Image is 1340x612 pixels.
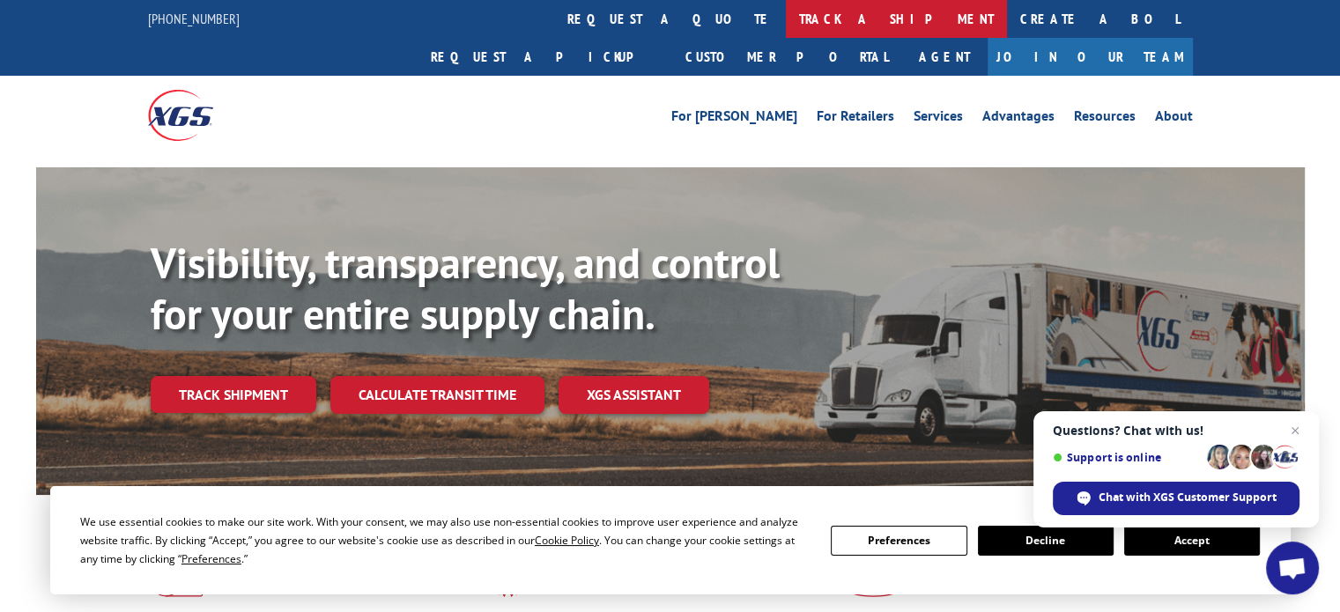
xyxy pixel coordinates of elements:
div: Cookie Consent Prompt [50,486,1291,594]
span: Questions? Chat with us! [1053,424,1299,438]
div: We use essential cookies to make our site work. With your consent, we may also use non-essential ... [80,512,810,568]
a: For [PERSON_NAME] [671,109,797,129]
a: Agent [901,38,988,76]
span: Close chat [1284,420,1306,441]
a: Track shipment [151,376,316,413]
div: Chat with XGS Customer Support [1053,482,1299,515]
span: Chat with XGS Customer Support [1099,490,1277,505]
a: Advantages [982,109,1055,129]
div: Open chat [1266,542,1319,594]
a: XGS ASSISTANT [559,376,709,414]
span: Preferences [181,551,241,566]
button: Decline [978,526,1114,556]
a: Request a pickup [418,38,672,76]
a: [PHONE_NUMBER] [148,10,240,27]
a: Calculate transit time [330,376,544,414]
a: About [1155,109,1193,129]
a: Join Our Team [988,38,1193,76]
span: Cookie Policy [535,533,599,548]
a: Resources [1074,109,1136,129]
a: Customer Portal [672,38,901,76]
b: Visibility, transparency, and control for your entire supply chain. [151,235,780,341]
span: Support is online [1053,451,1201,464]
button: Accept [1124,526,1260,556]
a: For Retailers [817,109,894,129]
a: Services [914,109,963,129]
button: Preferences [831,526,966,556]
